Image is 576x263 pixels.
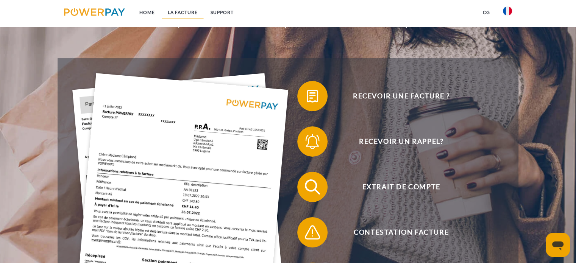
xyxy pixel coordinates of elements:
[64,8,125,16] img: logo-powerpay.svg
[303,132,322,151] img: qb_bell.svg
[308,172,494,202] span: Extrait de compte
[303,223,322,242] img: qb_warning.svg
[308,217,494,247] span: Contestation Facture
[297,81,494,111] button: Recevoir une facture ?
[303,177,322,196] img: qb_search.svg
[476,6,496,19] a: CG
[297,217,494,247] button: Contestation Facture
[308,126,494,157] span: Recevoir un rappel?
[546,233,570,257] iframe: Bouton de lancement de la fenêtre de messagerie, conversation en cours
[204,6,240,19] a: Support
[308,81,494,111] span: Recevoir une facture ?
[303,87,322,106] img: qb_bill.svg
[297,172,494,202] button: Extrait de compte
[297,126,494,157] button: Recevoir un rappel?
[161,6,204,19] a: LA FACTURE
[133,6,161,19] a: Home
[503,6,512,16] img: fr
